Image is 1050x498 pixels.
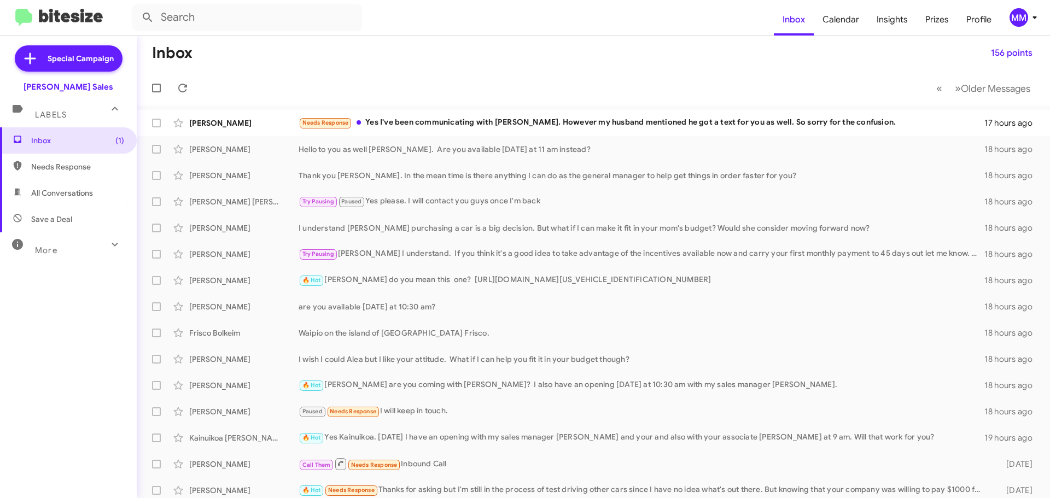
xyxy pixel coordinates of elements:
[189,485,299,496] div: [PERSON_NAME]
[955,81,961,95] span: »
[868,4,917,36] a: Insights
[189,459,299,470] div: [PERSON_NAME]
[299,170,984,181] div: Thank you [PERSON_NAME]. In the mean time is there anything I can do as the general manager to he...
[984,275,1041,286] div: 18 hours ago
[302,434,321,441] span: 🔥 Hot
[299,431,984,444] div: Yes Kainuikoa. [DATE] I have an opening with my sales manager [PERSON_NAME] and your and also wit...
[984,196,1041,207] div: 18 hours ago
[299,405,984,418] div: I will keep in touch.
[984,144,1041,155] div: 18 hours ago
[31,188,93,198] span: All Conversations
[302,277,321,284] span: 🔥 Hot
[115,135,124,146] span: (1)
[984,354,1041,365] div: 18 hours ago
[189,118,299,128] div: [PERSON_NAME]
[189,275,299,286] div: [PERSON_NAME]
[351,461,398,468] span: Needs Response
[31,161,124,172] span: Needs Response
[189,249,299,260] div: [PERSON_NAME]
[330,408,376,415] span: Needs Response
[189,406,299,417] div: [PERSON_NAME]
[299,301,984,312] div: are you available [DATE] at 10:30 am?
[328,487,375,494] span: Needs Response
[302,119,349,126] span: Needs Response
[958,4,1000,36] a: Profile
[48,53,114,64] span: Special Campaign
[991,43,1032,63] span: 156 points
[35,245,57,255] span: More
[989,485,1041,496] div: [DATE]
[299,484,989,496] div: Thanks for asking but I'm still in the process of test driving other cars since I have no idea wh...
[814,4,868,36] a: Calendar
[35,110,67,120] span: Labels
[189,327,299,338] div: Frisco Bolkeim
[930,77,1037,99] nav: Page navigation example
[936,81,942,95] span: «
[299,457,989,471] div: Inbound Call
[299,195,984,208] div: Yes please. I will contact you guys once I'm back
[299,274,984,286] div: [PERSON_NAME] do you mean this one? [URL][DOMAIN_NAME][US_VEHICLE_IDENTIFICATION_NUMBER]
[299,222,984,233] div: I understand [PERSON_NAME] purchasing a car is a big decision. But what if I can make it fit in y...
[984,432,1041,443] div: 19 hours ago
[189,196,299,207] div: [PERSON_NAME] [PERSON_NAME]
[189,354,299,365] div: [PERSON_NAME]
[189,301,299,312] div: [PERSON_NAME]
[1010,8,1028,27] div: MM
[189,222,299,233] div: [PERSON_NAME]
[302,487,321,494] span: 🔥 Hot
[24,81,113,92] div: [PERSON_NAME] Sales
[302,198,334,205] span: Try Pausing
[302,461,331,468] span: Call Them
[984,380,1041,391] div: 18 hours ago
[299,248,984,260] div: [PERSON_NAME] I understand. If you think it's a good idea to take advantage of the incentives ava...
[132,4,362,31] input: Search
[930,77,949,99] button: Previous
[31,135,124,146] span: Inbox
[299,327,984,338] div: Waipio on the island of [GEOGRAPHIC_DATA] Frisco.
[152,44,192,62] h1: Inbox
[984,118,1041,128] div: 17 hours ago
[984,327,1041,338] div: 18 hours ago
[189,170,299,181] div: [PERSON_NAME]
[299,116,984,129] div: Yes I've been communicating with [PERSON_NAME]. However my husband mentioned he got a text for yo...
[917,4,958,36] a: Prizes
[302,408,323,415] span: Paused
[984,222,1041,233] div: 18 hours ago
[341,198,361,205] span: Paused
[984,406,1041,417] div: 18 hours ago
[189,380,299,391] div: [PERSON_NAME]
[984,170,1041,181] div: 18 hours ago
[299,379,984,391] div: [PERSON_NAME] are you coming with [PERSON_NAME]? I also have an opening [DATE] at 10:30 am with m...
[774,4,814,36] a: Inbox
[15,45,122,72] a: Special Campaign
[948,77,1037,99] button: Next
[189,144,299,155] div: [PERSON_NAME]
[302,382,321,389] span: 🔥 Hot
[989,459,1041,470] div: [DATE]
[984,249,1041,260] div: 18 hours ago
[189,432,299,443] div: Kainuikoa [PERSON_NAME]
[961,83,1030,95] span: Older Messages
[299,144,984,155] div: Hello to you as well [PERSON_NAME]. Are you available [DATE] at 11 am instead?
[1000,8,1038,27] button: MM
[982,43,1041,63] button: 156 points
[302,250,334,257] span: Try Pausing
[299,354,984,365] div: I wish I could Alea but I like your attitude. What if I can help you fit it in your budget though?
[984,301,1041,312] div: 18 hours ago
[31,214,72,225] span: Save a Deal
